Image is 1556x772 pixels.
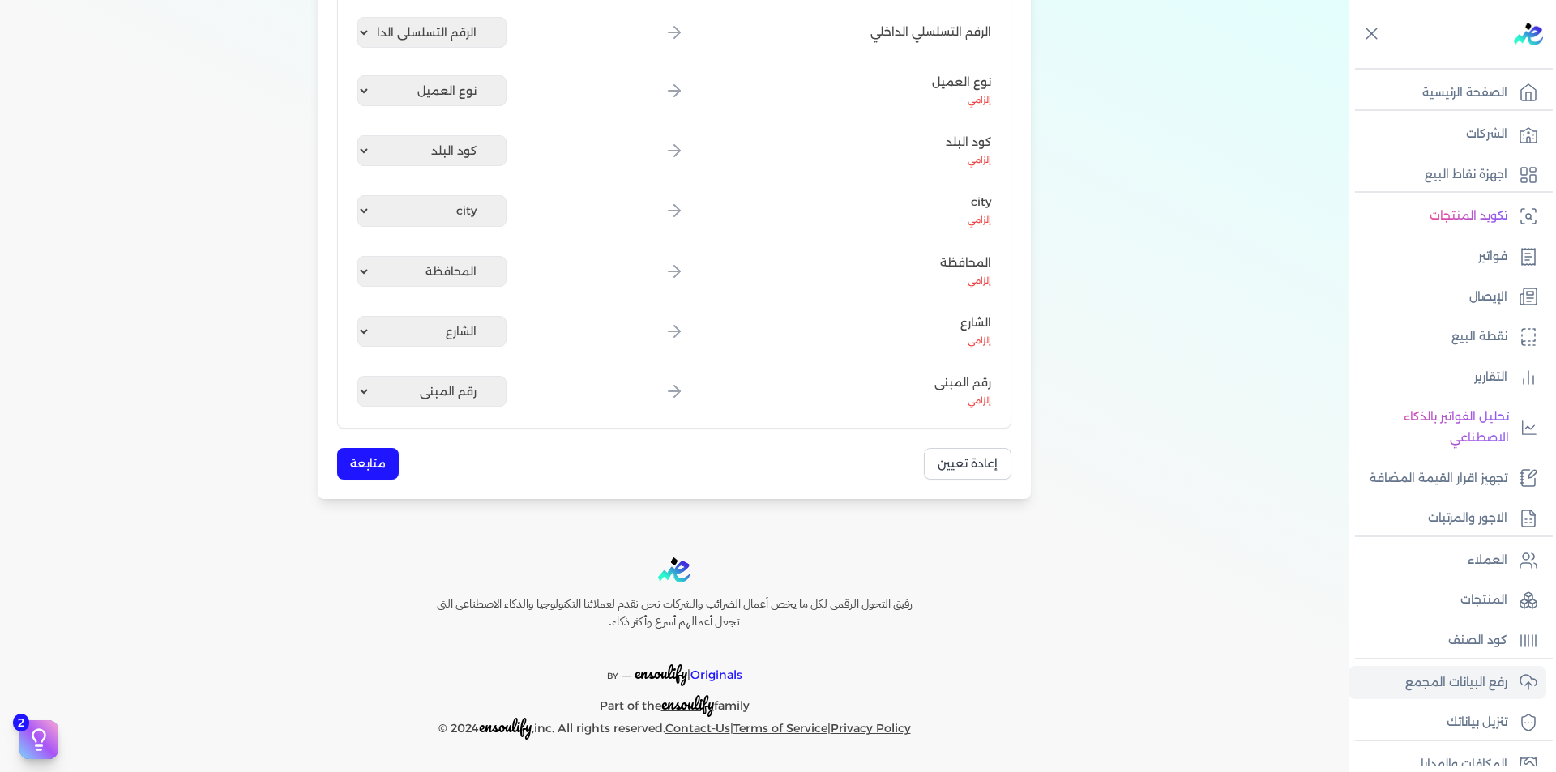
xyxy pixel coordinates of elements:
[1357,407,1509,448] p: تحليل الفواتير بالذكاء الاصطناعي
[19,720,58,759] button: 2
[940,254,991,271] span: المحافظة
[1349,320,1546,354] a: نقطة البيع
[968,275,991,286] span: إلزامي
[1349,624,1546,658] a: كود الصنف
[968,194,991,211] span: city
[1425,164,1507,186] p: اجهزة نقاط البيع
[402,687,947,717] p: Part of the family
[1405,672,1507,693] p: رفع البيانات المجمع
[1447,712,1507,733] p: تنزيل بياناتك
[968,155,991,165] span: إلزامي
[968,215,991,225] span: إلزامي
[402,595,947,630] h6: رفيق التحول الرقمي لكل ما يخص أعمال الضرائب والشركات نحن نقدم لعملائنا التكنولوجيا والذكاء الاصطن...
[968,395,991,406] span: إلزامي
[1428,508,1507,529] p: الاجور والمرتبات
[870,23,991,41] span: الرقم التسلسلي الداخلي
[1370,468,1507,489] p: تجهيز اقرار القيمة المضافة
[635,660,687,685] span: ensoulify
[337,448,399,480] button: متابعة
[1349,240,1546,274] a: فواتير
[607,671,618,681] span: BY
[934,374,991,391] span: رقم المبنى
[1430,206,1507,227] p: تكويد المنتجات
[402,716,947,740] p: © 2024 ,inc. All rights reserved. | |
[932,74,991,91] span: نوع العميل
[1349,158,1546,192] a: اجهزة نقاط البيع
[622,667,631,677] sup: __
[831,721,911,736] a: Privacy Policy
[1349,360,1546,395] a: التقارير
[1349,544,1546,578] a: العملاء
[658,557,690,582] img: logo
[479,714,532,739] span: ensoulify
[1349,280,1546,314] a: الإيصال
[1349,706,1546,740] a: تنزيل بياناتك
[1514,23,1543,45] img: logo
[968,95,991,105] span: إلزامي
[1451,326,1507,348] p: نقطة البيع
[1466,124,1507,145] p: الشركات
[1349,117,1546,151] a: الشركات
[960,314,991,331] span: الشارع
[733,721,827,736] a: Terms of Service
[665,721,730,736] a: Contact-Us
[924,448,1011,480] button: إعادة تعيين
[1349,666,1546,700] a: رفع البيانات المجمع
[1349,76,1546,110] a: الصفحة الرئيسية
[1468,550,1507,571] p: العملاء
[1478,246,1507,267] p: فواتير
[968,335,991,346] span: إلزامي
[690,668,742,682] span: Originals
[1349,501,1546,535] a: الاجور والمرتبات
[1349,400,1546,454] a: تحليل الفواتير بالذكاء الاصطناعي
[1422,83,1507,104] p: الصفحة الرئيسية
[1349,199,1546,233] a: تكويد المنتجات
[1448,630,1507,651] p: كود الصنف
[402,643,947,687] p: |
[13,714,29,731] span: 2
[661,691,714,716] span: ensoulify
[1469,287,1507,308] p: الإيصال
[1460,590,1507,611] p: المنتجات
[661,698,714,713] a: ensoulify
[1349,462,1546,496] a: تجهيز اقرار القيمة المضافة
[946,134,991,151] span: كود البلد
[1349,583,1546,617] a: المنتجات
[1474,367,1507,388] p: التقارير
